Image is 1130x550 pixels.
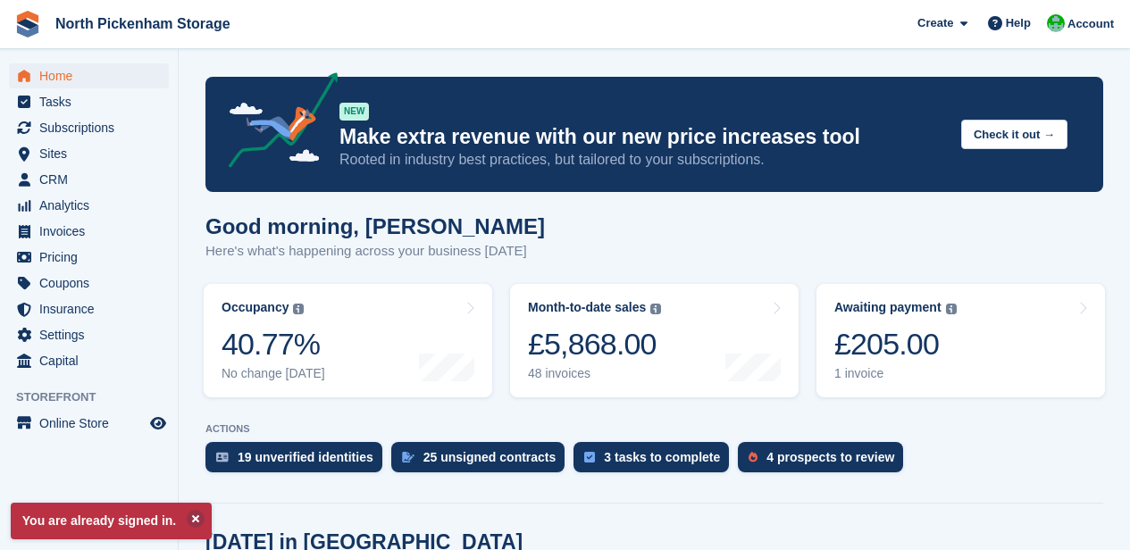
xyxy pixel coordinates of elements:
[39,322,146,347] span: Settings
[604,450,720,464] div: 3 tasks to complete
[39,411,146,436] span: Online Store
[205,423,1103,435] p: ACTIONS
[766,450,894,464] div: 4 prospects to review
[11,503,212,539] p: You are already signed in.
[9,63,169,88] a: menu
[39,193,146,218] span: Analytics
[402,452,414,462] img: contract_signature_icon-13c848040528278c33f63329250d36e43548de30e8caae1d1a13099fd9432cc5.svg
[222,300,289,315] div: Occupancy
[9,271,169,296] a: menu
[391,442,574,481] a: 25 unsigned contracts
[14,11,41,37] img: stora-icon-8386f47178a22dfd0bd8f6a31ec36ba5ce8667c1dd55bd0f319d3a0aa187defe.svg
[147,412,169,434] a: Preview store
[9,245,169,270] a: menu
[816,284,1105,397] a: Awaiting payment £205.00 1 invoice
[39,89,146,114] span: Tasks
[204,284,492,397] a: Occupancy 40.77% No change [DATE]
[738,442,912,481] a: 4 prospects to review
[39,296,146,321] span: Insurance
[9,219,169,244] a: menu
[9,89,169,114] a: menu
[39,167,146,192] span: CRM
[39,348,146,373] span: Capital
[9,348,169,373] a: menu
[961,120,1067,149] button: Check it out →
[528,300,646,315] div: Month-to-date sales
[749,452,758,462] img: prospect-51fa495bee0391a8d652442698ab0144808aea92771e9ea1ae160a38d050c398.svg
[9,193,169,218] a: menu
[9,141,169,166] a: menu
[216,452,229,462] img: verify_identity-adf6edd0f0f0b5bbfe63781bf79b02c33cf7c696d77639b501bdc392416b5a36.svg
[339,150,947,170] p: Rooted in industry best practices, but tailored to your subscriptions.
[39,63,146,88] span: Home
[205,214,545,238] h1: Good morning, [PERSON_NAME]
[528,366,661,381] div: 48 invoices
[528,326,661,362] div: £5,868.00
[39,271,146,296] span: Coupons
[9,411,169,436] a: menu
[222,366,325,381] div: No change [DATE]
[205,442,391,481] a: 19 unverified identities
[222,326,325,362] div: 40.77%
[339,124,947,150] p: Make extra revenue with our new price increases tool
[9,322,169,347] a: menu
[293,304,304,314] img: icon-info-grey-7440780725fd019a000dd9b08b2336e03edf1995a4989e88bcd33f0948082b44.svg
[339,103,369,121] div: NEW
[834,326,957,362] div: £205.00
[917,14,953,32] span: Create
[39,141,146,166] span: Sites
[510,284,799,397] a: Month-to-date sales £5,868.00 48 invoices
[48,9,238,38] a: North Pickenham Storage
[39,219,146,244] span: Invoices
[1006,14,1031,32] span: Help
[423,450,557,464] div: 25 unsigned contracts
[39,115,146,140] span: Subscriptions
[238,450,373,464] div: 19 unverified identities
[205,241,545,262] p: Here's what's happening across your business [DATE]
[650,304,661,314] img: icon-info-grey-7440780725fd019a000dd9b08b2336e03edf1995a4989e88bcd33f0948082b44.svg
[9,296,169,321] a: menu
[39,245,146,270] span: Pricing
[584,452,595,462] img: task-75834270c22a3079a89374b754ae025e5fb1db73e45f91037f5363f120a921f8.svg
[16,388,178,406] span: Storefront
[9,167,169,192] a: menu
[1047,14,1065,32] img: Chris Gulliver
[1067,15,1114,33] span: Account
[9,115,169,140] a: menu
[946,304,957,314] img: icon-info-grey-7440780725fd019a000dd9b08b2336e03edf1995a4989e88bcd33f0948082b44.svg
[834,366,957,381] div: 1 invoice
[573,442,738,481] a: 3 tasks to complete
[834,300,942,315] div: Awaiting payment
[213,72,339,174] img: price-adjustments-announcement-icon-8257ccfd72463d97f412b2fc003d46551f7dbcb40ab6d574587a9cd5c0d94...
